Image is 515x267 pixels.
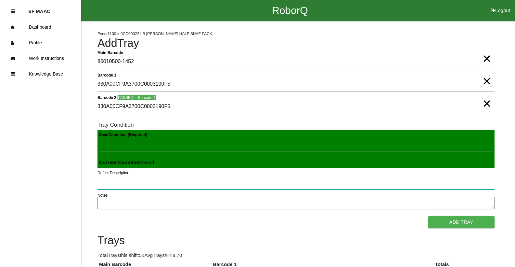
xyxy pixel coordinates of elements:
b: Main Barcode [97,50,123,55]
b: Scan Condition (Required) [99,133,147,137]
p: SF MAAC [28,4,50,14]
button: Add Tray [428,216,495,228]
h4: Trays [97,234,495,247]
h6: Tray Condition [97,122,495,128]
span: : Good [99,160,154,165]
span: Event 1100 > 0CD00022 LB [PERSON_NAME] HALF SHAF PACK... [97,32,215,36]
a: Profile [0,35,81,50]
span: Clear Input [483,68,491,81]
input: Required [97,54,495,69]
a: Dashboard [0,19,81,35]
p: Total Trays this shift: 51 Avg Trays /Hr: 8.70 [97,252,495,259]
a: Work Instructions [0,50,81,66]
span: PASSED = Barcode 1 [117,95,156,100]
span: Clear Input [483,91,491,104]
div: Close [11,4,15,19]
a: Knowledge Base [0,66,81,82]
b: Current Condition [99,160,141,165]
h4: Add Tray [97,37,495,49]
label: Defect Description [97,170,129,176]
span: Clear Input [483,46,491,59]
label: Notes [97,192,108,198]
b: Barcode 1 [97,73,116,77]
b: Barcode 2 [97,95,116,100]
